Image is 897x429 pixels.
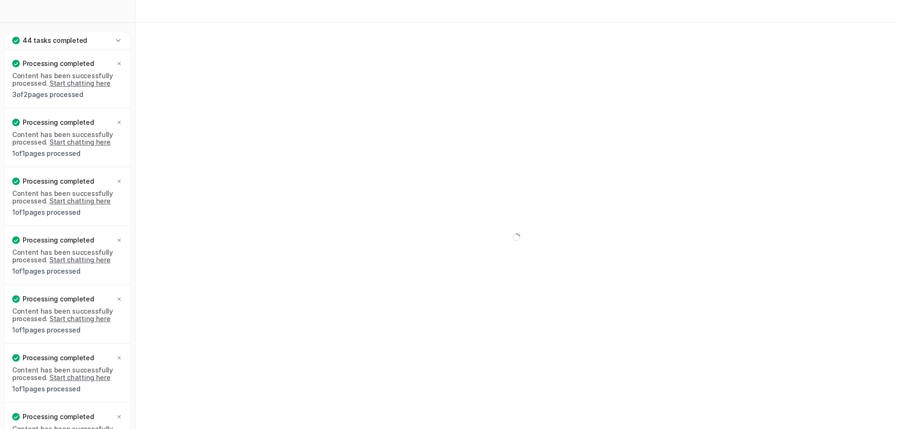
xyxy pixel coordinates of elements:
p: 1 of 1 pages processed [12,209,123,216]
p: Processing completed [23,59,94,68]
a: Chat [4,28,131,41]
p: 1 of 1 pages processed [12,326,123,334]
p: Processing completed [23,412,94,421]
p: Content has been successfully processed. [12,72,123,87]
p: Content has been successfully processed. [12,131,123,146]
p: 1 of 1 pages processed [12,267,123,275]
a: Start chatting here [49,138,111,146]
a: Start chatting here [49,256,111,264]
p: 3 of 2 pages processed [12,91,123,98]
p: Content has been successfully processed. [12,308,123,323]
a: Start chatting here [49,373,111,381]
a: Start chatting here [49,197,111,205]
p: 1 of 1 pages processed [12,385,123,393]
p: 1 of 1 pages processed [12,150,123,157]
p: Processing completed [23,353,94,363]
p: Content has been successfully processed. [12,249,123,264]
a: Start chatting here [49,315,111,323]
p: Processing completed [23,177,94,186]
p: Processing completed [23,235,94,245]
p: 44 tasks completed [23,36,87,45]
p: Processing completed [23,294,94,304]
a: Start chatting here [49,79,111,87]
p: Processing completed [23,118,94,127]
p: Content has been successfully processed. [12,366,123,381]
p: Content has been successfully processed. [12,190,123,205]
